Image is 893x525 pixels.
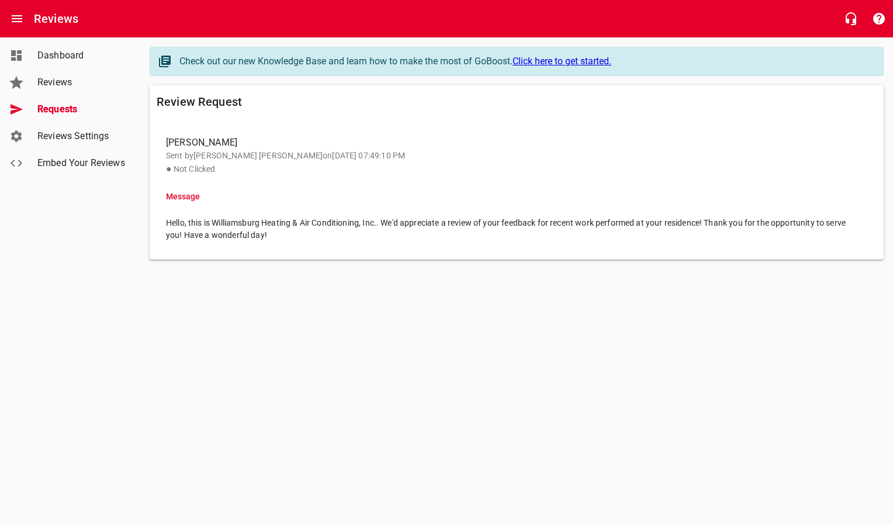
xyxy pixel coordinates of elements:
span: Reviews Settings [37,129,126,143]
div: Check out our new Knowledge Base and learn how to make the most of GoBoost. [179,54,871,68]
h6: Reviews [34,9,78,28]
button: Support Portal [865,5,893,33]
li: Message [157,182,877,210]
span: ● [166,163,172,174]
span: Hello, this is Williamsburg Heating & Air Conditioning, Inc.. We'd appreciate a review of your fe... [166,217,858,241]
button: Open drawer [3,5,31,33]
button: Live Chat [837,5,865,33]
span: Sent by [PERSON_NAME] [PERSON_NAME] on [DATE] 07:49:10 PM [166,151,405,160]
span: Requests [37,102,126,116]
span: [PERSON_NAME] [166,136,858,150]
p: Not Clicked [166,162,858,176]
h6: Review Request [157,92,877,111]
a: Click here to get started. [513,56,611,67]
span: Embed Your Reviews [37,156,126,170]
span: Reviews [37,75,126,89]
span: Dashboard [37,49,126,63]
